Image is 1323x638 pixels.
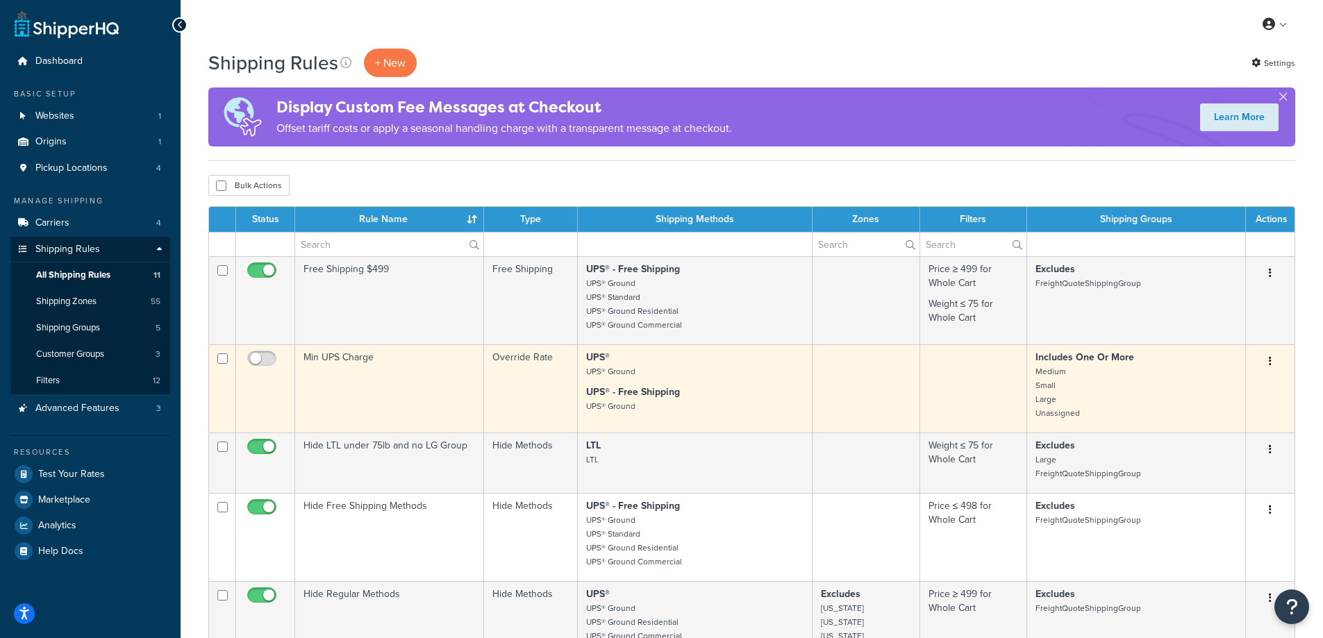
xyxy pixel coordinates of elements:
[156,322,160,334] span: 5
[586,262,680,276] strong: UPS® - Free Shipping
[10,103,170,129] li: Websites
[1251,53,1295,73] a: Settings
[295,433,484,493] td: Hide LTL under 75lb and no LG Group
[586,400,635,412] small: UPS® Ground
[10,262,170,288] li: All Shipping Rules
[586,438,601,453] strong: LTL
[364,49,417,77] p: + New
[10,262,170,288] a: All Shipping Rules 11
[10,156,170,181] li: Pickup Locations
[821,587,860,601] strong: Excludes
[10,129,170,155] li: Origins
[38,494,90,506] span: Marketplace
[36,296,97,308] span: Shipping Zones
[586,453,599,466] small: LTL
[586,587,610,601] strong: UPS®
[35,403,119,414] span: Advanced Features
[295,256,484,344] td: Free Shipping $499
[1200,103,1279,131] a: Learn More
[10,237,170,395] li: Shipping Rules
[586,514,682,568] small: UPS® Ground UPS® Standard UPS® Ground Residential UPS® Ground Commercial
[151,296,160,308] span: 55
[158,110,161,122] span: 1
[10,342,170,367] li: Customer Groups
[1246,207,1295,232] th: Actions
[920,207,1027,232] th: Filters
[35,244,100,255] span: Shipping Rules
[38,520,76,532] span: Analytics
[920,256,1027,344] td: Price ≥ 499 for Whole Cart
[35,56,83,67] span: Dashboard
[36,269,110,281] span: All Shipping Rules
[295,207,484,232] th: Rule Name : activate to sort column ascending
[35,110,74,122] span: Websites
[10,195,170,207] div: Manage Shipping
[35,162,108,174] span: Pickup Locations
[10,396,170,421] a: Advanced Features 3
[15,10,119,38] a: ShipperHQ Home
[586,350,610,364] strong: UPS®
[10,129,170,155] a: Origins 1
[295,233,483,256] input: Search
[10,289,170,314] a: Shipping Zones 55
[1035,365,1080,419] small: Medium Small Large Unassigned
[484,344,578,433] td: Override Rate
[276,119,732,138] p: Offset tariff costs or apply a seasonal handling charge with a transparent message at checkout.
[38,546,83,557] span: Help Docs
[10,237,170,262] a: Shipping Rules
[929,297,1018,325] p: Weight ≤ 75 for Whole Cart
[10,368,170,394] li: Filters
[813,207,920,232] th: Zones
[10,315,170,341] a: Shipping Groups 5
[156,349,160,360] span: 3
[10,210,170,236] li: Carriers
[484,433,578,493] td: Hide Methods
[586,498,680,513] strong: UPS® - Free Shipping
[36,322,100,334] span: Shipping Groups
[1035,514,1141,526] small: FreightQuoteShippingGroup
[36,349,104,360] span: Customer Groups
[10,368,170,394] a: Filters 12
[920,493,1027,581] td: Price ≤ 498 for Whole Cart
[1035,498,1075,513] strong: Excludes
[1035,453,1141,480] small: Large FreightQuoteShippingGroup
[10,539,170,564] a: Help Docs
[1035,438,1075,453] strong: Excludes
[1027,207,1246,232] th: Shipping Groups
[208,175,290,196] button: Bulk Actions
[295,493,484,581] td: Hide Free Shipping Methods
[158,136,161,148] span: 1
[36,375,60,387] span: Filters
[1035,587,1075,601] strong: Excludes
[10,513,170,538] a: Analytics
[10,210,170,236] a: Carriers 4
[10,315,170,341] li: Shipping Groups
[586,277,682,331] small: UPS® Ground UPS® Standard UPS® Ground Residential UPS® Ground Commercial
[35,136,67,148] span: Origins
[153,269,160,281] span: 11
[1274,589,1309,624] button: Open Resource Center
[156,403,161,414] span: 3
[153,375,160,387] span: 12
[156,217,161,229] span: 4
[38,469,105,480] span: Test Your Rates
[586,385,680,399] strong: UPS® - Free Shipping
[1035,277,1141,289] small: FreightQuoteShippingGroup
[10,487,170,512] a: Marketplace
[156,162,161,174] span: 4
[586,365,635,378] small: UPS® Ground
[1035,602,1141,614] small: FreightQuoteShippingGroup
[10,446,170,458] div: Resources
[35,217,69,229] span: Carriers
[10,88,170,100] div: Basic Setup
[236,207,295,232] th: Status
[10,462,170,487] a: Test Your Rates
[920,433,1027,493] td: Weight ≤ 75 for Whole Cart
[10,49,170,74] a: Dashboard
[10,289,170,314] li: Shipping Zones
